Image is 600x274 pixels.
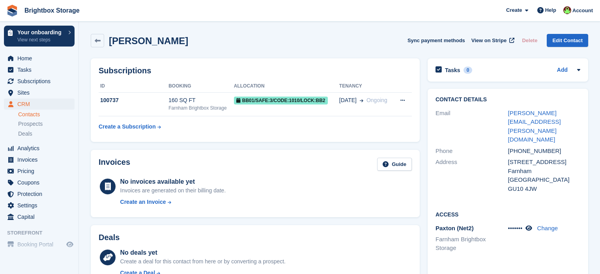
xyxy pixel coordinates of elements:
span: Prospects [18,120,43,128]
span: CRM [17,99,65,110]
a: Brightbox Storage [21,4,83,17]
div: No deals yet [120,248,286,257]
h2: Access [436,210,580,218]
a: View on Stripe [468,34,516,47]
a: Contacts [18,111,75,118]
span: Account [572,7,593,15]
a: menu [4,99,75,110]
h2: Tasks [445,67,460,74]
a: menu [4,76,75,87]
span: [DATE] [339,96,357,104]
h2: Contact Details [436,97,580,103]
a: Prospects [18,120,75,128]
div: Invoices are generated on their billing date. [120,186,226,195]
a: Add [557,66,568,75]
span: Capital [17,211,65,222]
div: Email [436,109,508,144]
a: Create a Subscription [99,119,161,134]
div: [GEOGRAPHIC_DATA] [508,175,581,185]
span: Deals [18,130,32,138]
h2: Invoices [99,158,130,171]
div: 0 [464,67,473,74]
span: Pricing [17,166,65,177]
div: Farnham [508,167,581,176]
span: Home [17,53,65,64]
th: ID [99,80,168,93]
span: Ongoing [366,97,387,103]
a: menu [4,188,75,199]
a: menu [4,177,75,188]
a: Edit Contact [547,34,588,47]
a: Create an Invoice [120,198,226,206]
span: Analytics [17,143,65,154]
span: ••••••• [508,225,523,231]
div: GU10 4JW [508,185,581,194]
a: menu [4,200,75,211]
span: Booking Portal [17,239,65,250]
span: Settings [17,200,65,211]
a: menu [4,143,75,154]
button: Delete [519,34,540,47]
a: menu [4,154,75,165]
a: [PERSON_NAME][EMAIL_ADDRESS][PERSON_NAME][DOMAIN_NAME] [508,110,561,143]
span: Tasks [17,64,65,75]
span: Protection [17,188,65,199]
a: Change [537,225,558,231]
h2: [PERSON_NAME] [109,35,188,46]
a: menu [4,211,75,222]
p: Your onboarding [17,30,64,35]
span: Storefront [7,229,79,237]
div: No invoices available yet [120,177,226,186]
span: Help [545,6,556,14]
span: Subscriptions [17,76,65,87]
p: View next steps [17,36,64,43]
div: 160 SQ FT [168,96,234,104]
span: Invoices [17,154,65,165]
th: Allocation [234,80,339,93]
a: menu [4,239,75,250]
a: menu [4,166,75,177]
span: View on Stripe [471,37,507,45]
a: Preview store [65,240,75,249]
span: BB01/safe:3/code:1010/lock:bb2 [234,97,328,104]
li: Farnham Brightbox Storage [436,235,508,253]
div: Phone [436,147,508,156]
h2: Subscriptions [99,66,412,75]
span: Sites [17,87,65,98]
div: Farnham Brightbox Storage [168,104,234,112]
div: Create an Invoice [120,198,166,206]
span: Coupons [17,177,65,188]
span: Create [506,6,522,14]
a: menu [4,53,75,64]
div: Address [436,158,508,193]
button: Sync payment methods [407,34,465,47]
img: stora-icon-8386f47178a22dfd0bd8f6a31ec36ba5ce8667c1dd55bd0f319d3a0aa187defe.svg [6,5,18,17]
th: Tenancy [339,80,393,93]
div: 100737 [99,96,168,104]
a: Deals [18,130,75,138]
a: menu [4,64,75,75]
h2: Deals [99,233,120,242]
div: Create a Subscription [99,123,156,131]
a: Your onboarding View next steps [4,26,75,47]
img: Marlena [563,6,571,14]
a: Guide [377,158,412,171]
div: Create a deal for this contact from here or by converting a prospect. [120,257,286,266]
span: Paxton (Net2) [436,225,474,231]
th: Booking [168,80,234,93]
div: [STREET_ADDRESS] [508,158,581,167]
div: [PHONE_NUMBER] [508,147,581,156]
a: menu [4,87,75,98]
